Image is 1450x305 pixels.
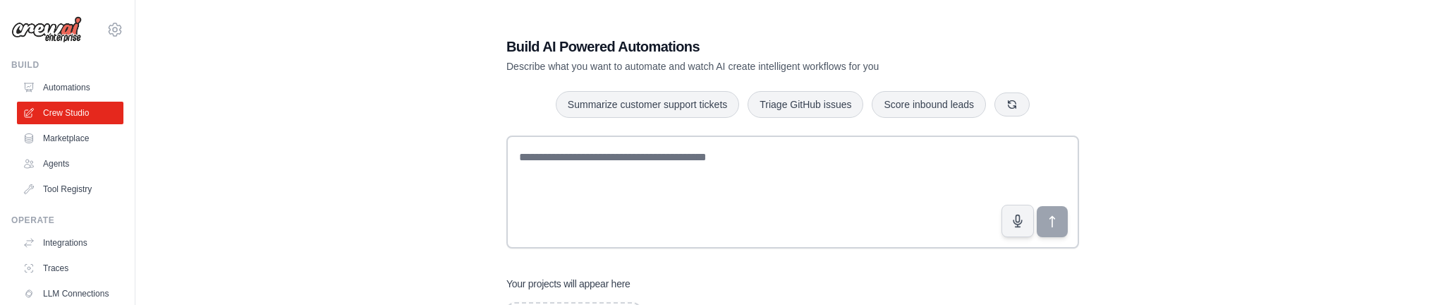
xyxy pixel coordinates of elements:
h1: Build AI Powered Automations [506,37,980,56]
h3: Your projects will appear here [506,277,630,291]
a: Agents [17,152,123,175]
a: Integrations [17,232,123,254]
a: Automations [17,76,123,99]
a: Crew Studio [17,102,123,124]
button: Triage GitHub issues [748,91,863,118]
div: Operate [11,215,123,226]
img: Logo [11,16,82,43]
a: Traces [17,257,123,280]
button: Click to speak your automation idea [1001,205,1034,237]
div: Build [11,59,123,71]
p: Describe what you want to automate and watch AI create intelligent workflows for you [506,59,980,73]
a: LLM Connections [17,282,123,305]
a: Marketplace [17,127,123,150]
a: Tool Registry [17,178,123,201]
button: Summarize customer support tickets [556,91,739,118]
button: Score inbound leads [872,91,986,118]
button: Get new suggestions [994,92,1030,116]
